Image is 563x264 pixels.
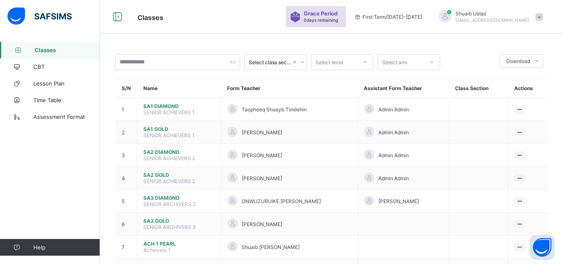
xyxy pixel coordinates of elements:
[304,18,338,23] span: 0 days remaining
[382,54,407,70] div: Select arm
[315,54,343,70] div: Select level
[143,195,215,201] span: SA3 DIAMOND
[115,167,137,190] td: 4
[378,106,409,113] span: Admin Admin
[138,13,163,22] span: Classes
[33,97,100,103] span: Time Table
[530,235,555,260] button: Open asap
[143,224,196,230] span: SENIOR ARCHIVERS 3
[242,175,282,181] span: [PERSON_NAME]
[242,198,321,204] span: ONWUZURUIKE [PERSON_NAME]
[508,79,548,98] th: Actions
[143,155,195,161] span: SENIOR ACHIEVERS 2
[143,247,170,253] span: Achievers 1
[33,80,100,87] span: Lesson Plan
[115,144,137,167] td: 3
[449,79,508,98] th: Class Section
[115,236,137,259] td: 7
[378,175,409,181] span: Admin Admin
[143,178,195,184] span: SENIOR ACHIEVERS 2
[143,103,215,109] span: SA1 DIAMOND
[354,14,422,20] span: session/term information
[242,244,300,250] span: Shuaib [PERSON_NAME]
[115,98,137,121] td: 1
[242,129,282,136] span: [PERSON_NAME]
[455,10,529,17] span: Shuaib Ustaz
[378,198,419,204] span: [PERSON_NAME]
[378,129,409,136] span: Admin Admin
[143,172,215,178] span: SA2 GOLD
[143,149,215,155] span: SA2 DIAMOND
[242,152,282,158] span: [PERSON_NAME]
[455,18,529,23] span: [EMAIL_ADDRESS][DOMAIN_NAME]
[143,126,215,132] span: SA1 GOLD
[33,113,100,120] span: Assessment Format
[143,218,215,224] span: SA3 GOLD
[115,79,137,98] th: S/N
[249,59,291,65] div: Select class section
[8,8,72,25] img: safsims
[221,79,358,98] th: Form Teacher
[430,10,547,24] div: ShuaibUstaz
[304,10,338,17] span: Grace Period
[33,244,100,251] span: Help
[378,152,409,158] span: Admin Admin
[358,79,449,98] th: Assistant Form Teacher
[242,221,282,227] span: [PERSON_NAME]
[115,190,137,213] td: 5
[290,12,300,22] img: sticker-purple.71386a28dfed39d6af7621340158ba97.svg
[137,79,221,98] th: Name
[242,106,307,113] span: Taopheeq Shuayb Timilehin
[35,47,100,53] span: Classes
[143,109,195,116] span: SENIOR ACHIEVERS 1
[115,213,137,236] td: 6
[143,201,196,207] span: SENIOR ARCHIVERS 3
[143,241,215,247] span: ACH 1 PEARL
[506,58,530,64] span: Download
[143,132,195,138] span: SENIOR ACHIEVERS 1
[33,63,100,70] span: CBT
[115,121,137,144] td: 2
